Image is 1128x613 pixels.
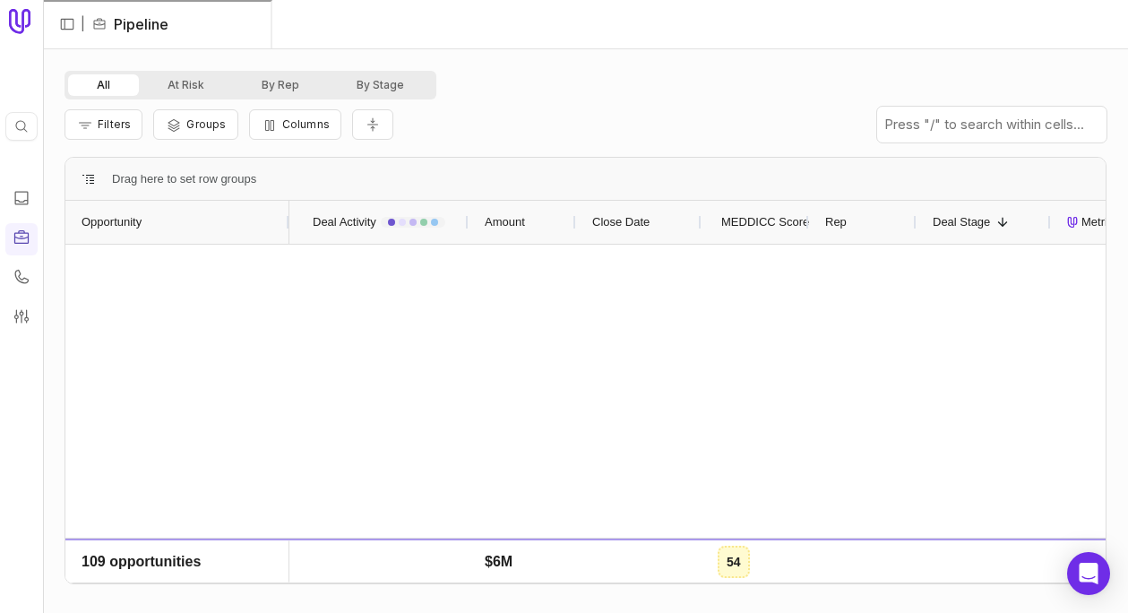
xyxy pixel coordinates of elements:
button: Collapse all rows [352,109,393,141]
span: Columns [282,117,330,131]
button: By Rep [233,74,328,96]
span: Deal Stage [933,212,990,233]
button: Filter Pipeline [65,109,142,140]
span: Rep [825,212,847,233]
div: MEDDICC Score [718,201,793,244]
li: Pipeline [92,13,168,35]
input: Press "/" to search within cells... [877,107,1106,142]
button: Expand sidebar [54,11,81,38]
span: Groups [186,117,226,131]
button: Group Pipeline [153,109,237,140]
div: Row Groups [112,168,256,190]
span: Drag here to set row groups [112,168,256,190]
span: Deal Activity [313,212,376,233]
button: All [68,74,139,96]
button: By Stage [328,74,433,96]
span: | [81,13,85,35]
button: Columns [249,109,341,140]
span: Close Date [592,212,650,233]
div: Open Intercom Messenger [1067,552,1110,595]
span: Opportunity [82,212,142,233]
span: Filters [98,117,131,131]
span: MEDDICC Score [721,212,809,233]
button: At Risk [139,74,233,96]
span: Amount [485,212,525,233]
span: Metrics [1081,212,1119,233]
